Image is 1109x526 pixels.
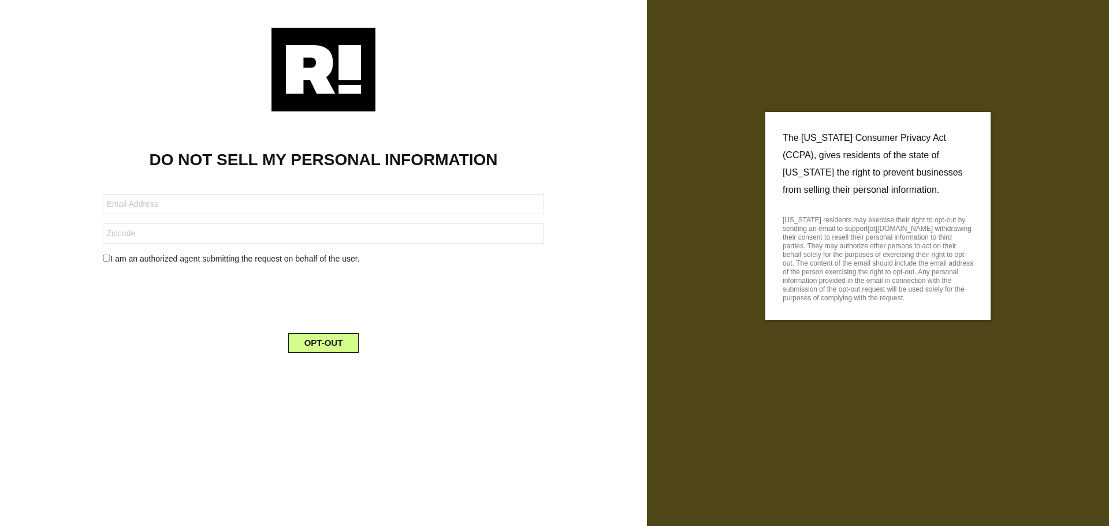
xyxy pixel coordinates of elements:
iframe: reCAPTCHA [236,274,411,319]
p: The [US_STATE] Consumer Privacy Act (CCPA), gives residents of the state of [US_STATE] the right ... [783,129,973,199]
button: OPT-OUT [288,333,359,353]
p: [US_STATE] residents may exercise their right to opt-out by sending an email to support[at][DOMAI... [783,212,973,303]
input: Email Address [103,194,544,214]
img: Retention.com [271,28,375,111]
div: I am an authorized agent submitting the request on behalf of the user. [94,253,552,265]
h1: DO NOT SELL MY PERSONAL INFORMATION [17,150,630,170]
input: Zipcode [103,223,544,244]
